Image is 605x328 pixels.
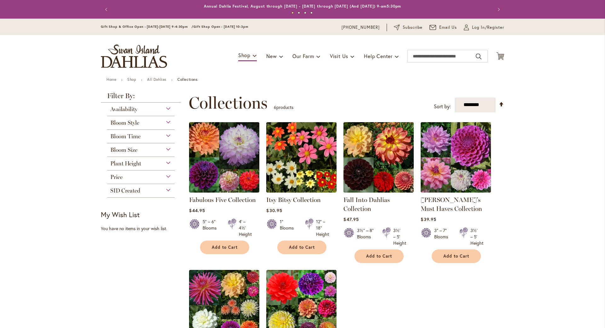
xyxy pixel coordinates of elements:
a: Log In/Register [464,24,504,31]
span: Plant Height [110,160,141,167]
div: 12" – 18" Height [316,218,329,237]
button: 3 of 4 [304,12,306,14]
a: Heather's Must Haves Collection [421,188,491,194]
span: 6 [274,104,276,110]
span: Shop [238,52,251,58]
div: 3½' – 5' Height [470,227,483,246]
span: Add to Cart [443,253,469,259]
span: Price [110,174,123,181]
img: Fall Into Dahlias Collection [343,122,414,193]
div: You have no items in your wish list. [101,225,185,232]
span: Subscribe [403,24,423,31]
strong: Filter By: [101,92,181,103]
div: 3½" – 8" Blooms [357,227,375,246]
a: Annual Dahlia Festival, August through [DATE] - [DATE] through [DATE] (And [DATE]) 9-am5:30pm [204,4,401,9]
span: Add to Cart [366,253,392,259]
a: Email Us [429,24,457,31]
div: 4' – 4½' Height [239,218,252,237]
a: Subscribe [394,24,423,31]
span: Bloom Size [110,146,137,153]
span: $47.95 [343,216,359,222]
span: Add to Cart [212,245,238,250]
a: Fabulous Five Collection [189,188,259,194]
button: Add to Cart [277,241,326,254]
strong: Collections [177,77,198,82]
span: Our Farm [292,53,314,59]
a: [PERSON_NAME]'s Must Haves Collection [421,196,482,212]
span: Log In/Register [472,24,504,31]
span: New [266,53,277,59]
button: 2 of 4 [298,12,300,14]
a: store logo [101,45,167,68]
a: Fabulous Five Collection [189,196,256,204]
button: Add to Cart [200,241,249,254]
span: Bloom Style [110,119,139,126]
span: Help Center [364,53,393,59]
span: Visit Us [330,53,348,59]
button: 4 of 4 [310,12,313,14]
a: Fall Into Dahlias Collection [343,196,390,212]
button: Previous [101,3,113,16]
a: Itsy Bitsy Collection [266,196,321,204]
span: $30.95 [266,207,282,213]
a: All Dahlias [147,77,166,82]
span: SID Created [110,187,140,194]
a: Home [107,77,116,82]
button: Add to Cart [432,249,481,263]
img: Fabulous Five Collection [189,122,259,193]
span: Gift Shop Open - [DATE] 10-3pm [193,25,248,29]
div: 3" – 7" Blooms [434,227,452,246]
span: $39.95 [421,216,436,222]
span: Availability [110,106,137,113]
p: products [274,102,293,112]
img: Itsy Bitsy Collection [266,122,337,193]
span: Add to Cart [289,245,315,250]
a: Shop [127,77,136,82]
label: Sort by: [434,101,451,112]
div: 3½' – 5' Height [393,227,406,246]
img: Heather's Must Haves Collection [421,122,491,193]
a: Itsy Bitsy Collection [266,188,337,194]
span: $44.95 [189,207,205,213]
span: Gift Shop & Office Open - [DATE]-[DATE] 9-4:30pm / [101,25,193,29]
span: Collections [189,93,268,112]
span: Bloom Time [110,133,141,140]
button: 1 of 4 [291,12,294,14]
span: Email Us [439,24,457,31]
button: Next [492,3,504,16]
a: Fall Into Dahlias Collection [343,188,414,194]
a: [PHONE_NUMBER] [342,24,380,31]
div: 1" Blooms [280,218,297,237]
strong: My Wish List [101,210,140,219]
button: Add to Cart [354,249,404,263]
div: 5" – 6" Blooms [203,218,220,237]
